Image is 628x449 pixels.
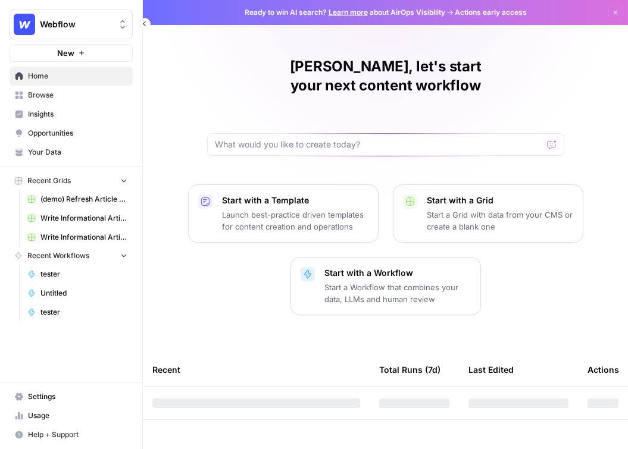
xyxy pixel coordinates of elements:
[188,184,379,243] button: Start with a TemplateLaunch best-practice driven templates for content creation and operations
[324,281,471,305] p: Start a Workflow that combines your data, LLMs and human review
[28,429,127,440] span: Help + Support
[10,10,133,39] button: Workspace: Webflow
[455,7,527,18] span: Actions early access
[152,353,360,386] div: Recent
[468,353,514,386] div: Last Edited
[10,247,133,265] button: Recent Workflows
[27,175,71,186] span: Recent Grids
[222,194,368,206] p: Start with a Template
[57,47,74,59] span: New
[28,410,127,421] span: Usage
[10,425,133,444] button: Help + Support
[40,269,127,280] span: tester
[222,209,368,233] p: Launch best-practice driven templates for content creation and operations
[379,353,440,386] div: Total Runs (7d)
[27,250,89,261] span: Recent Workflows
[10,172,133,190] button: Recent Grids
[10,105,133,124] a: Insights
[10,44,133,62] button: New
[10,406,133,425] a: Usage
[40,194,127,205] span: (demo) Refresh Article Content & Analysis
[324,267,471,279] p: Start with a Workflow
[22,190,133,209] a: (demo) Refresh Article Content & Analysis
[290,257,481,315] button: Start with a WorkflowStart a Workflow that combines your data, LLMs and human review
[10,124,133,143] a: Opportunities
[10,387,133,406] a: Settings
[28,391,127,402] span: Settings
[22,228,133,247] a: Write Informational Article
[40,307,127,318] span: tester
[40,288,127,299] span: Untitled
[329,8,368,17] a: Learn more
[40,213,127,224] span: Write Informational Article
[10,86,133,105] a: Browse
[22,303,133,322] a: tester
[28,128,127,139] span: Opportunities
[207,57,564,95] h1: [PERSON_NAME], let's start your next content workflow
[40,18,112,30] span: Webflow
[22,284,133,303] a: Untitled
[10,143,133,162] a: Your Data
[22,209,133,228] a: Write Informational Article
[28,109,127,120] span: Insights
[28,147,127,158] span: Your Data
[588,353,619,386] div: Actions
[427,194,573,206] p: Start with a Grid
[245,7,445,18] span: Ready to win AI search? about AirOps Visibility
[28,90,127,101] span: Browse
[215,139,542,150] input: What would you like to create today?
[14,14,35,35] img: Webflow Logo
[22,265,133,284] a: tester
[40,232,127,243] span: Write Informational Article
[10,67,133,86] a: Home
[393,184,583,243] button: Start with a GridStart a Grid with data from your CMS or create a blank one
[427,209,573,233] p: Start a Grid with data from your CMS or create a blank one
[28,71,127,81] span: Home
